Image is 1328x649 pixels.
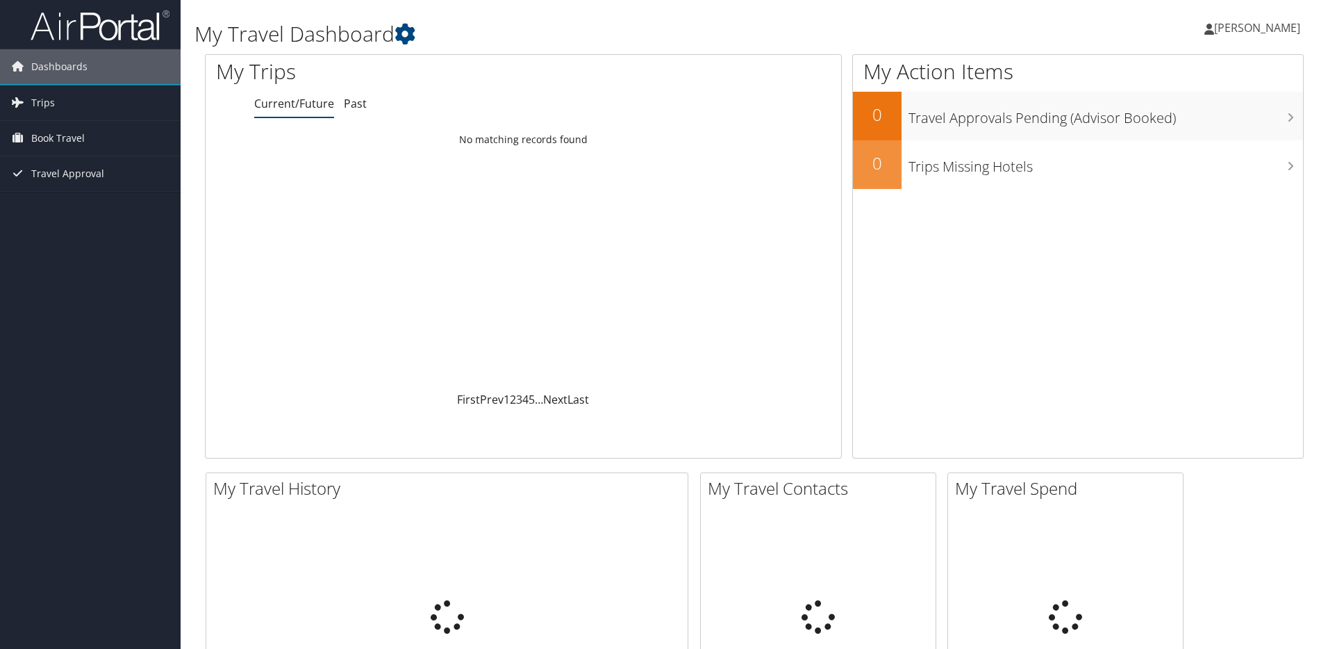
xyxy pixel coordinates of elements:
[853,140,1303,189] a: 0Trips Missing Hotels
[213,477,688,500] h2: My Travel History
[1204,7,1314,49] a: [PERSON_NAME]
[543,392,567,407] a: Next
[529,392,535,407] a: 5
[522,392,529,407] a: 4
[31,85,55,120] span: Trips
[216,57,566,86] h1: My Trips
[31,156,104,191] span: Travel Approval
[535,392,543,407] span: …
[853,151,902,175] h2: 0
[31,49,88,84] span: Dashboards
[853,103,902,126] h2: 0
[504,392,510,407] a: 1
[567,392,589,407] a: Last
[457,392,480,407] a: First
[516,392,522,407] a: 3
[254,96,334,111] a: Current/Future
[1214,20,1300,35] span: [PERSON_NAME]
[708,477,936,500] h2: My Travel Contacts
[480,392,504,407] a: Prev
[31,9,169,42] img: airportal-logo.png
[908,101,1303,128] h3: Travel Approvals Pending (Advisor Booked)
[853,92,1303,140] a: 0Travel Approvals Pending (Advisor Booked)
[853,57,1303,86] h1: My Action Items
[206,127,841,152] td: No matching records found
[344,96,367,111] a: Past
[955,477,1183,500] h2: My Travel Spend
[31,121,85,156] span: Book Travel
[510,392,516,407] a: 2
[194,19,941,49] h1: My Travel Dashboard
[908,150,1303,176] h3: Trips Missing Hotels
